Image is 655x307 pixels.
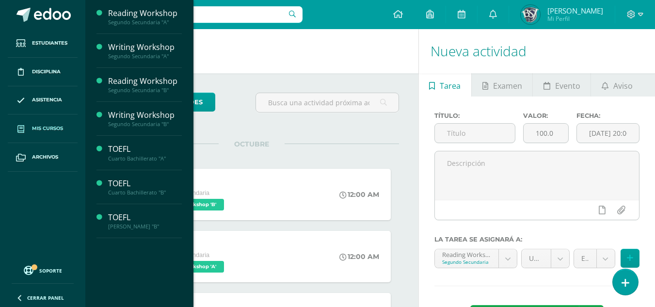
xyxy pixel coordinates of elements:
a: Mis cursos [8,114,78,143]
span: Archivos [32,153,58,161]
a: Reading WorkshopSegundo Secundaria "A" [108,8,182,26]
a: TOEFLCuarto Bachillerato "A" [108,144,182,162]
a: Asistencia [8,86,78,115]
span: [PERSON_NAME] [547,6,603,16]
input: Busca un usuario... [92,6,303,23]
a: Examen (30pts.) (30.0pts) [574,249,615,268]
a: Examen [472,73,532,97]
div: Writing Workshop [108,42,182,53]
span: Unidad 4 [529,249,543,268]
span: Examen (30pts.) (30.0pts) [581,249,589,268]
a: TOEFL[PERSON_NAME] "B" [108,212,182,230]
label: Título: [434,112,515,119]
span: Cerrar panel [27,294,64,301]
a: Estudiantes [8,29,78,58]
a: Disciplina [8,58,78,86]
a: Aviso [591,73,643,97]
a: Unidad 4 [522,249,569,268]
label: Valor: [523,112,569,119]
div: Segundo Secundaria [442,259,492,265]
span: Mis cursos [32,125,63,132]
label: La tarea se asignará a: [434,236,639,243]
a: Evento [533,73,591,97]
a: Archivos [8,143,78,172]
input: Título [435,124,515,143]
span: Disciplina [32,68,61,76]
a: Tarea [419,73,471,97]
span: Examen [493,74,522,97]
span: Evento [555,74,580,97]
h1: Nueva actividad [431,29,643,73]
span: Mi Perfil [547,15,603,23]
div: TOEFL [108,178,182,189]
label: Fecha: [576,112,639,119]
div: Segundo Secundaria "A" [108,53,182,60]
div: Cuarto Bachillerato "B" [108,189,182,196]
span: Soporte [39,267,62,274]
div: 12:00 AM [339,252,379,261]
a: Reading WorkshopSegundo Secundaria "B" [108,76,182,94]
a: Reading Workshop 'A'Segundo Secundaria [435,249,517,268]
input: Busca una actividad próxima aquí... [256,93,398,112]
span: Aviso [613,74,633,97]
div: Reading Workshop 'A' [442,249,492,259]
a: Soporte [12,263,74,276]
div: Segundo Secundaria "B" [108,121,182,128]
span: Asistencia [32,96,62,104]
div: 12:00 AM [339,190,379,199]
div: [PERSON_NAME] "B" [108,223,182,230]
div: Segundo Secundaria "B" [108,87,182,94]
div: TOEFL [108,144,182,155]
a: Writing WorkshopSegundo Secundaria "A" [108,42,182,60]
div: Reading Workshop [108,8,182,19]
input: Puntos máximos [524,124,568,143]
h1: Actividades [97,29,407,73]
input: Fecha de entrega [577,124,639,143]
a: TOEFLCuarto Bachillerato "B" [108,178,182,196]
span: Estudiantes [32,39,67,47]
div: Reading Workshop [108,76,182,87]
div: Writing Workshop [108,110,182,121]
span: Tarea [440,74,461,97]
div: TOEFL [108,212,182,223]
div: Cuarto Bachillerato "A" [108,155,182,162]
img: e16d7183d2555189321a24b4c86d58dd.png [521,5,540,24]
a: Writing WorkshopSegundo Secundaria "B" [108,110,182,128]
div: Segundo Secundaria "A" [108,19,182,26]
span: OCTUBRE [219,140,285,148]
